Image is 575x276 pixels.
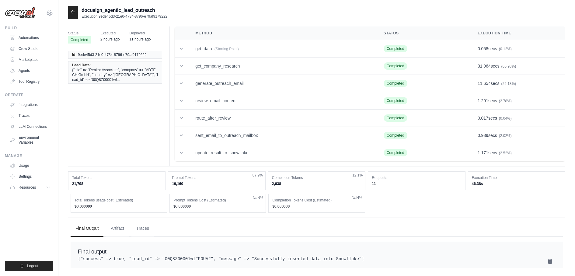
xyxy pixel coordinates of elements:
span: Completed [384,114,407,122]
dd: 19,160 [172,181,261,186]
td: update_result_to_snowflake [188,144,376,162]
span: Completed [384,149,407,156]
span: NaN% [352,195,362,200]
dd: 11 [372,181,461,186]
td: secs [470,127,565,144]
td: sent_email_to_outreach_mailbox [188,127,376,144]
dt: Completion Tokens [272,175,361,180]
span: Completed [68,36,91,44]
div: Operate [5,93,53,97]
span: 0.058 [478,46,488,51]
td: route_after_review [188,110,376,127]
dt: Completion Tokens Cost (Estimated) [272,198,361,203]
a: LLM Connections [7,122,53,131]
span: 9ede45d3-21e0-4734-8796-e79af9179222 [78,52,147,57]
a: Tool Registry [7,77,53,86]
span: 0.939 [478,133,488,138]
th: Execution Time [470,26,565,40]
a: Integrations [7,100,53,110]
a: Usage [7,161,53,170]
span: 1.171 [478,150,488,155]
dt: Total Tokens [72,175,162,180]
span: (2.52%) [499,151,512,155]
span: 1.291 [478,98,488,103]
span: Executed [100,30,120,36]
a: Traces [7,111,53,121]
dd: 21,798 [72,181,162,186]
dd: 46.38s [472,181,561,186]
span: (Starting Point) [214,47,239,51]
div: Manage [5,153,53,158]
dd: 2,638 [272,181,361,186]
span: Final output [78,249,106,255]
dt: Total Tokens usage cost (Estimated) [75,198,163,203]
a: Environment Variables [7,133,53,147]
dd: $0.000000 [173,204,262,209]
time: August 18, 2025 at 00:18 PDT [129,37,151,41]
span: Completed [384,80,407,87]
span: (0.04%) [499,116,512,121]
span: Logout [27,264,38,268]
dt: Prompt Tokens Cost (Estimated) [173,198,262,203]
span: 31.064 [478,64,491,68]
h2: docusign_agentic_lead_outreach [82,7,167,14]
img: Logo [5,7,35,19]
span: Status [68,30,91,36]
pre: {"success" => true, "lead_id" => "00Q8Z00001wlFPOUA2", "message" => "Successfully inserted data i... [78,256,556,262]
span: (2.02%) [499,134,512,138]
dt: Requests [372,175,461,180]
button: Final Output [71,220,103,237]
span: Completed [384,62,407,70]
span: 0.017 [478,116,488,121]
dt: Prompt Tokens [172,175,261,180]
span: Completed [384,45,407,52]
a: Settings [7,172,53,181]
td: secs [470,58,565,75]
span: Resources [19,185,36,190]
button: Logout [5,261,53,271]
span: (66.98%) [501,64,516,68]
span: Id: [72,52,77,57]
td: secs [470,92,565,110]
span: (0.12%) [499,47,512,51]
dd: $0.000000 [272,204,361,209]
a: Crew Studio [7,44,53,54]
button: Traces [131,220,154,237]
span: Lead Data: [72,63,91,68]
div: Build [5,26,53,30]
button: Resources [7,183,53,192]
time: August 18, 2025 at 09:47 PDT [100,37,120,41]
span: Completed [384,132,407,139]
a: Marketplace [7,55,53,65]
span: 87.9% [253,173,263,178]
span: NaN% [253,195,263,200]
dd: $0.000000 [75,204,163,209]
span: 11.654 [478,81,491,86]
td: get_data [188,40,376,58]
a: Agents [7,66,53,75]
th: Method [188,26,376,40]
span: Deployed [129,30,151,36]
td: secs [470,75,565,92]
dt: Execution Time [472,175,561,180]
p: Execution 9ede45d3-21e0-4734-8796-e79af9179222 [82,14,167,19]
td: get_company_research [188,58,376,75]
span: (25.13%) [501,82,516,86]
td: review_email_content [188,92,376,110]
td: secs [470,110,565,127]
a: Automations [7,33,53,43]
th: Status [376,26,470,40]
td: secs [470,40,565,58]
td: secs [470,144,565,162]
span: Completed [384,97,407,104]
button: Artifact [106,220,129,237]
span: (2.78%) [499,99,512,103]
td: generate_outreach_email [188,75,376,92]
span: {"title" => "Realtor Associate", "company" => "ADTECH GmbH", "country" => "[GEOGRAPHIC_DATA]", "l... [72,68,158,82]
span: 12.1% [352,173,363,178]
